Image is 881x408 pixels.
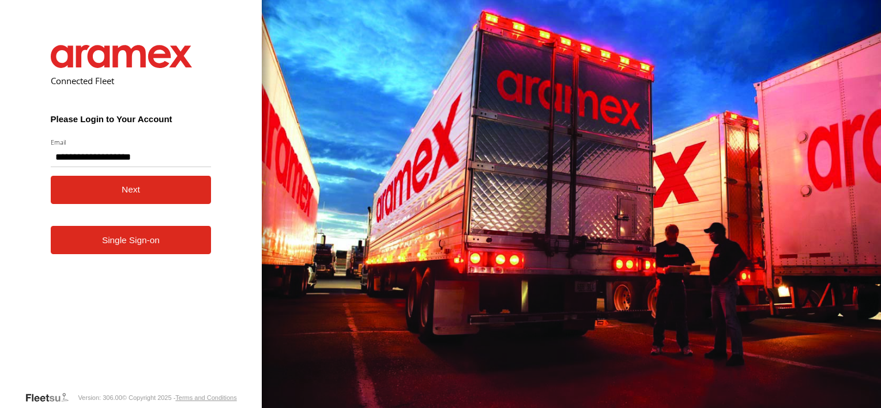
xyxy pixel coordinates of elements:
[51,138,212,146] label: Email
[51,176,212,204] button: Next
[51,114,212,124] h3: Please Login to Your Account
[51,75,212,86] h2: Connected Fleet
[51,45,193,68] img: Aramex
[51,226,212,254] a: Single Sign-on
[78,394,122,401] div: Version: 306.00
[122,394,237,401] div: © Copyright 2025 -
[175,394,236,401] a: Terms and Conditions
[25,392,78,403] a: Visit our Website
